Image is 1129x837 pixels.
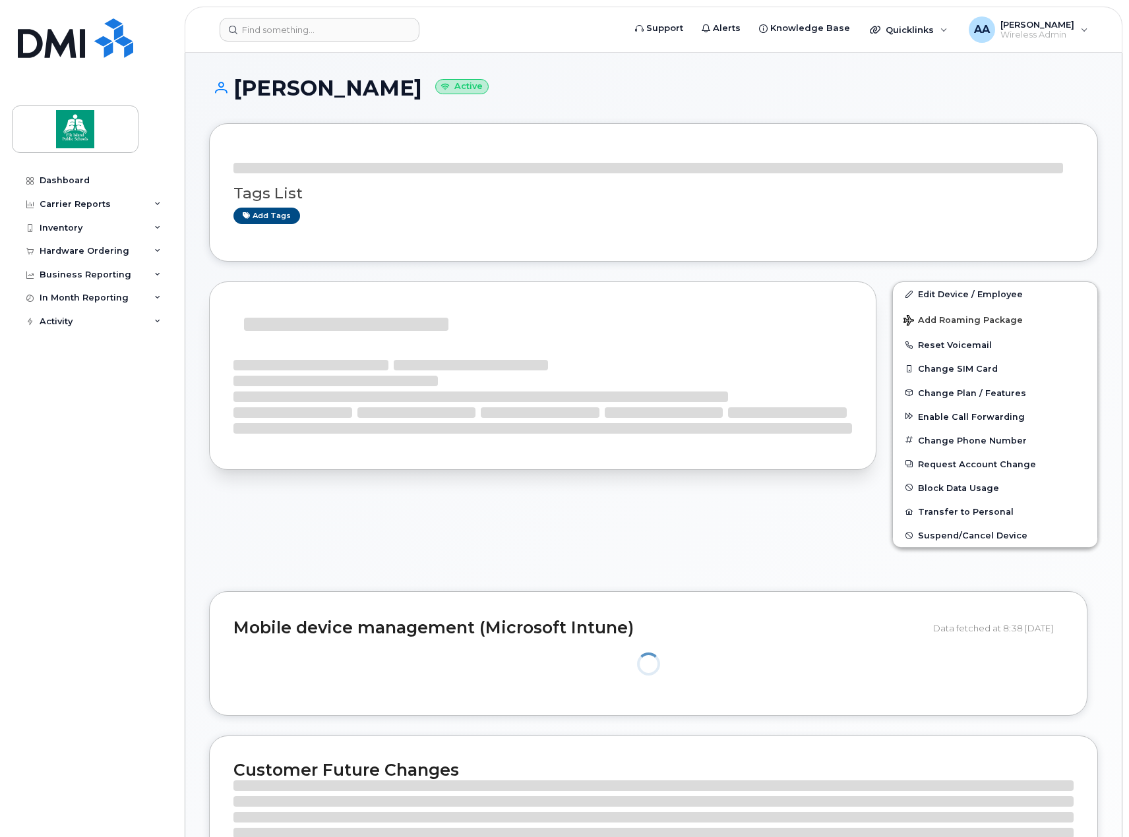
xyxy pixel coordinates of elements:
button: Block Data Usage [893,476,1097,500]
button: Request Account Change [893,452,1097,476]
button: Change Plan / Features [893,381,1097,405]
button: Change SIM Card [893,357,1097,380]
button: Reset Voicemail [893,333,1097,357]
span: Enable Call Forwarding [918,411,1025,421]
h3: Tags List [233,185,1074,202]
small: Active [435,79,489,94]
a: Edit Device / Employee [893,282,1097,306]
span: Change Plan / Features [918,388,1026,397]
h1: [PERSON_NAME] [209,76,1098,100]
div: Data fetched at 8:38 [DATE] [933,616,1063,641]
span: Suspend/Cancel Device [918,531,1027,540]
h2: Customer Future Changes [233,760,1074,780]
button: Enable Call Forwarding [893,405,1097,428]
span: Add Roaming Package [903,315,1023,328]
button: Change Phone Number [893,428,1097,452]
button: Add Roaming Package [893,306,1097,333]
h2: Mobile device management (Microsoft Intune) [233,619,923,637]
a: Add tags [233,208,300,224]
button: Transfer to Personal [893,500,1097,523]
button: Suspend/Cancel Device [893,523,1097,547]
